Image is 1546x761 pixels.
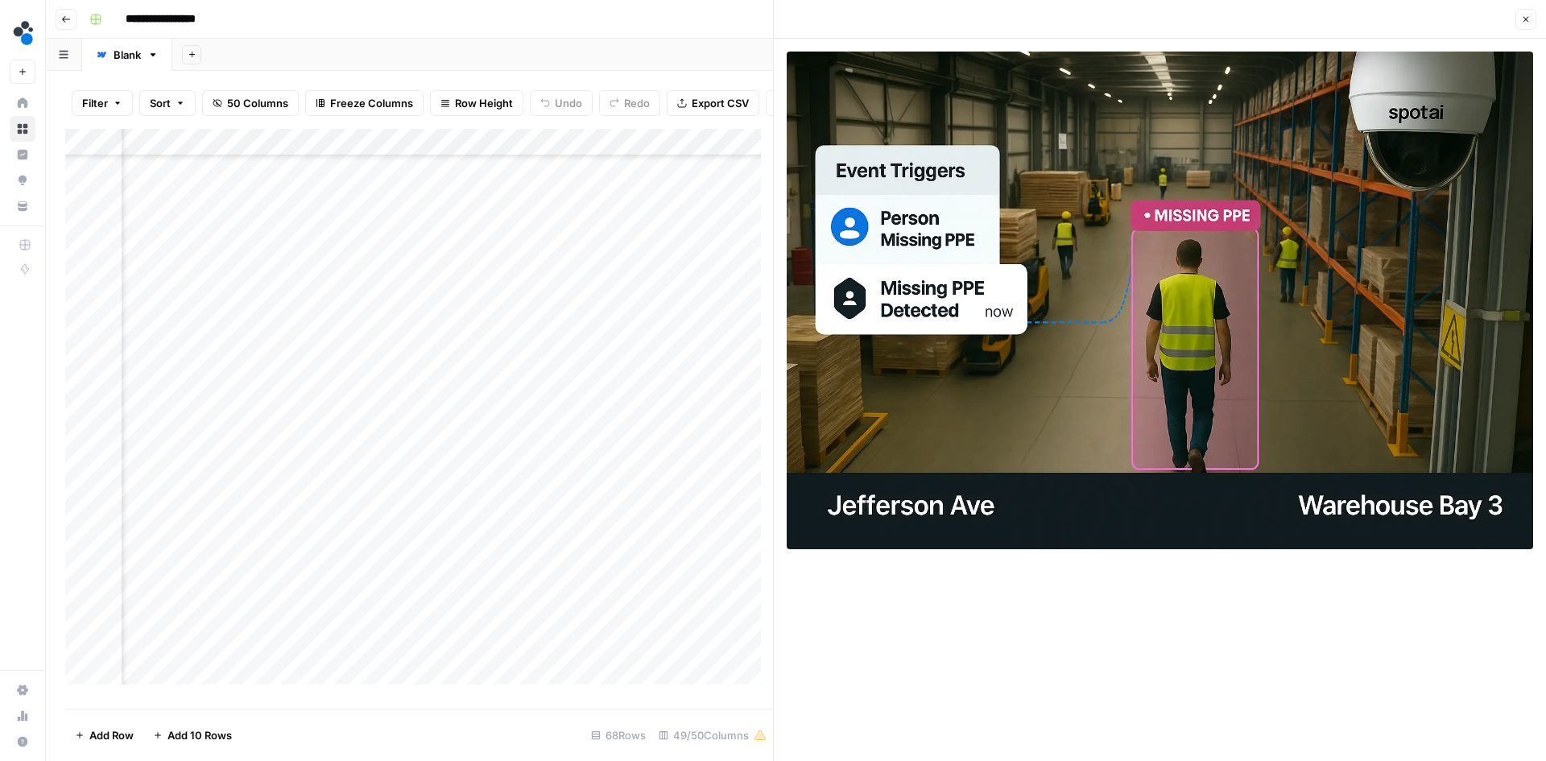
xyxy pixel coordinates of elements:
[624,95,650,111] span: Redo
[10,19,39,48] img: spot.ai Logo
[10,142,35,168] a: Insights
[167,727,232,743] span: Add 10 Rows
[599,90,660,116] button: Redo
[330,95,413,111] span: Freeze Columns
[555,95,582,111] span: Undo
[150,95,171,111] span: Sort
[10,677,35,703] a: Settings
[72,90,133,116] button: Filter
[10,193,35,219] a: Your Data
[455,95,513,111] span: Row Height
[430,90,523,116] button: Row Height
[667,90,759,116] button: Export CSV
[227,95,288,111] span: 50 Columns
[585,722,652,748] div: 68 Rows
[89,727,134,743] span: Add Row
[139,90,196,116] button: Sort
[305,90,424,116] button: Freeze Columns
[82,95,108,111] span: Filter
[530,90,593,116] button: Undo
[10,703,35,729] a: Usage
[202,90,299,116] button: 50 Columns
[10,13,35,53] button: Workspace: spot.ai
[10,729,35,755] button: Help + Support
[692,95,749,111] span: Export CSV
[114,47,141,63] div: Blank
[10,168,35,193] a: Opportunities
[652,722,773,748] div: 49/50 Columns
[143,722,242,748] button: Add 10 Rows
[10,90,35,116] a: Home
[82,39,172,71] a: Blank
[65,722,143,748] button: Add Row
[10,116,35,142] a: Browse
[787,52,1533,549] img: Row/Cell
